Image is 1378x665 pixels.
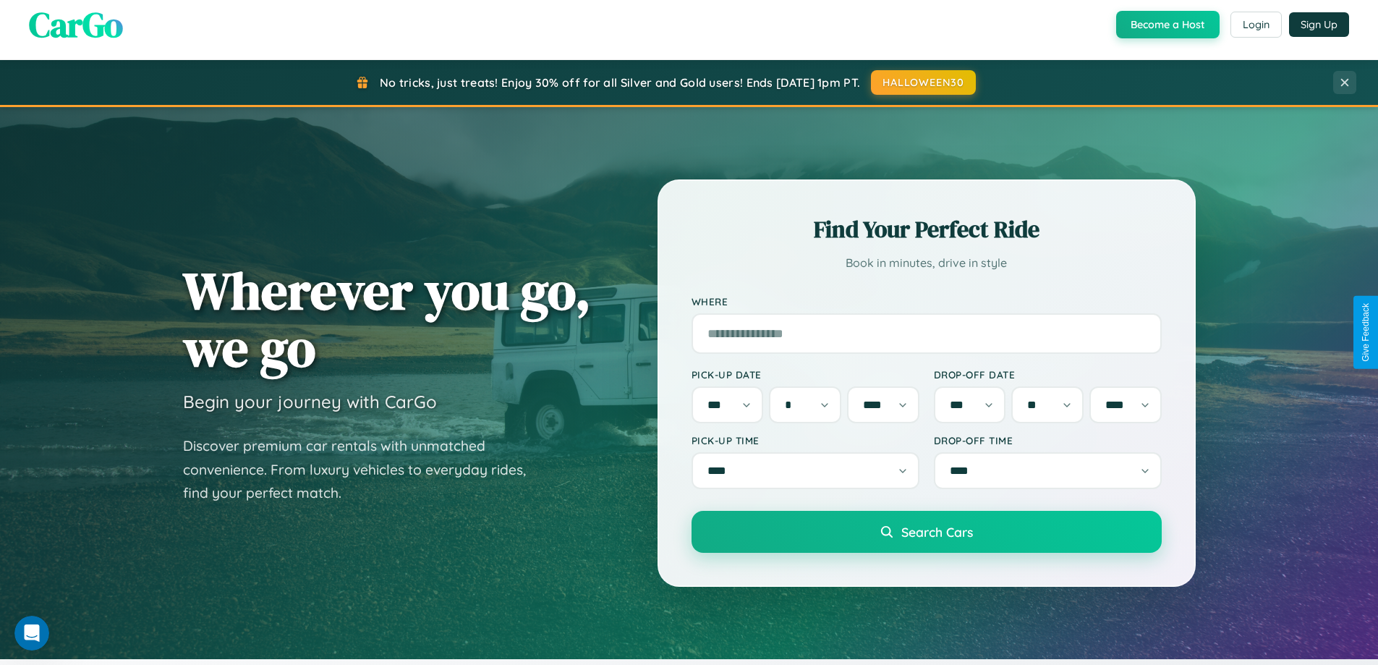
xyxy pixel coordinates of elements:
label: Pick-up Time [692,434,919,446]
button: Search Cars [692,511,1162,553]
button: HALLOWEEN30 [871,70,976,95]
span: No tricks, just treats! Enjoy 30% off for all Silver and Gold users! Ends [DATE] 1pm PT. [380,75,860,90]
div: Give Feedback [1361,303,1371,362]
button: Login [1230,12,1282,38]
button: Become a Host [1116,11,1220,38]
label: Where [692,295,1162,308]
label: Pick-up Date [692,368,919,381]
span: CarGo [29,1,123,48]
label: Drop-off Time [934,434,1162,446]
button: Sign Up [1289,12,1349,37]
label: Drop-off Date [934,368,1162,381]
h3: Begin your journey with CarGo [183,391,437,412]
iframe: Intercom live chat [14,616,49,651]
span: Search Cars [901,524,973,540]
h1: Wherever you go, we go [183,262,591,376]
h2: Find Your Perfect Ride [692,213,1162,245]
p: Discover premium car rentals with unmatched convenience. From luxury vehicles to everyday rides, ... [183,434,545,505]
p: Book in minutes, drive in style [692,253,1162,274]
